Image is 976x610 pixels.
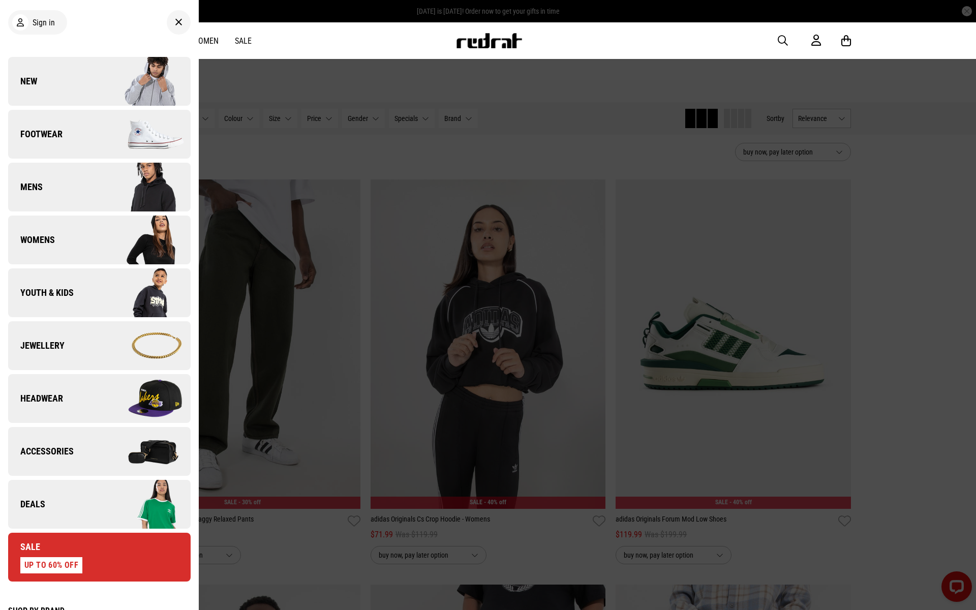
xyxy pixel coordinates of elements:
[99,373,190,424] img: Company
[8,533,191,582] a: Sale UP TO 60% OFF
[99,320,190,371] img: Company
[192,36,219,46] a: Women
[33,18,55,27] span: Sign in
[8,445,74,457] span: Accessories
[8,374,191,423] a: Headwear Company
[20,557,82,573] div: UP TO 60% OFF
[8,75,37,87] span: New
[8,181,43,193] span: Mens
[99,426,190,477] img: Company
[99,56,190,107] img: Company
[8,480,191,529] a: Deals Company
[8,268,191,317] a: Youth & Kids Company
[8,321,191,370] a: Jewellery Company
[8,57,191,106] a: New Company
[99,267,190,318] img: Company
[235,36,252,46] a: Sale
[8,110,191,159] a: Footwear Company
[8,427,191,476] a: Accessories Company
[99,162,190,212] img: Company
[8,392,63,405] span: Headwear
[8,128,63,140] span: Footwear
[99,215,190,265] img: Company
[8,234,55,246] span: Womens
[8,163,191,211] a: Mens Company
[8,340,65,352] span: Jewellery
[8,216,191,264] a: Womens Company
[8,287,74,299] span: Youth & Kids
[455,33,523,48] img: Redrat logo
[8,541,40,553] span: Sale
[8,498,45,510] span: Deals
[99,109,190,160] img: Company
[99,479,190,530] img: Company
[8,4,39,35] button: Open LiveChat chat widget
